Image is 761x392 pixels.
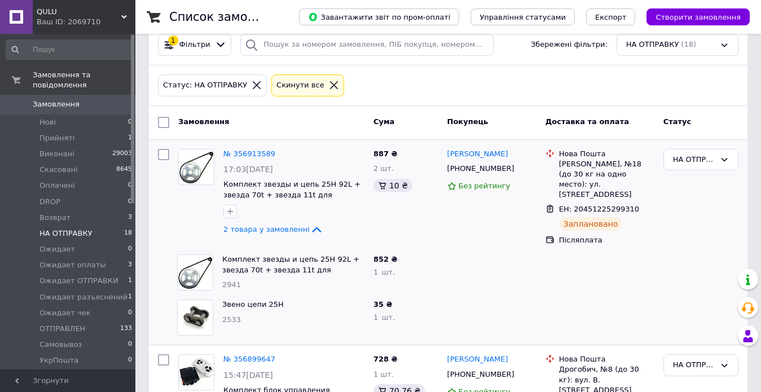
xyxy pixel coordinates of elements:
div: НА ОТПРАВКУ [673,359,715,371]
span: 1 шт. [373,370,394,378]
span: Оплачені [39,180,75,191]
img: Фото товару [178,300,213,335]
div: НА ОТПРАВКУ [673,154,715,166]
span: 0 [128,180,132,191]
span: 1 [128,292,132,302]
div: 10 ₴ [373,179,412,192]
span: 2 шт. [373,164,394,173]
button: Експорт [586,8,636,25]
a: Звено цепи 25H [222,300,284,309]
a: Фото товару [178,149,214,185]
span: 0 [128,197,132,207]
div: [PERSON_NAME], №18 (до 30 кг на одно место): ул. [STREET_ADDRESS] [559,159,654,200]
input: Пошук [6,39,133,60]
span: 29003 [112,149,132,159]
h1: Список замовлень [169,10,284,24]
span: Возврат [39,213,71,223]
span: 1 [128,276,132,286]
div: Післяплата [559,235,654,245]
div: Нова Пошта [559,149,654,159]
span: 852 ₴ [373,255,398,263]
span: 0 [128,308,132,318]
a: 2 товара у замовленні [223,225,323,234]
span: 3 [128,213,132,223]
span: Управління статусами [480,13,566,21]
span: Замовлення [33,99,80,109]
span: УкрПошта [39,355,78,365]
img: Фото товару [178,255,213,290]
span: ОТПРАВЛЕН [39,324,85,334]
button: Завантажити звіт по пром-оплаті [299,8,459,25]
a: Створити замовлення [635,12,750,21]
span: 35 ₴ [373,300,393,309]
div: Cкинути все [274,80,327,91]
span: 728 ₴ [373,355,398,363]
span: 17:03[DATE] [223,165,273,174]
span: Нові [39,117,56,127]
span: 133 [120,324,132,334]
span: Cума [373,117,394,126]
div: Заплановано [559,217,623,231]
span: Ожидает чек [39,308,91,318]
div: Ваш ID: 2069710 [37,17,135,27]
span: 0 [128,340,132,350]
span: Ожидает оплаты [39,260,106,270]
span: Доставка та оплата [546,117,629,126]
span: Прийняті [39,133,74,143]
span: 2941 [222,280,241,289]
span: (18) [681,40,696,49]
span: 15:47[DATE] [223,371,273,380]
span: 887 ₴ [373,149,398,158]
span: 0 [128,244,132,254]
span: НА ОТПРАВКУ [626,39,679,50]
a: № 356913589 [223,149,275,158]
span: DROP [39,197,60,207]
span: Замовлення та повідомлення [33,70,135,90]
input: Пошук за номером замовлення, ПІБ покупця, номером телефону, Email, номером накладної [240,34,493,56]
span: 2533 [222,315,241,324]
span: Виконані [39,149,74,159]
a: Комплект звезды и цепь 25H 92L + звезда 70t + звезда 11t для квадроцикла [222,255,359,284]
span: Завантажити звіт по пром-оплаті [308,12,450,22]
span: 8645 [116,165,132,175]
div: Нова Пошта [559,354,654,364]
span: 2 товара у замовленні [223,225,310,234]
span: Статус [663,117,692,126]
span: Ожидает разъяснений [39,292,127,302]
span: 3 [128,260,132,270]
span: Збережені фільтри: [531,39,608,50]
button: Створити замовлення [646,8,750,25]
span: [PHONE_NUMBER] [447,164,514,173]
span: 0 [128,355,132,365]
span: НА ОТПРАВКУ [39,228,93,239]
div: 1 [168,36,178,46]
span: Самовывоз [39,340,82,350]
span: Створити замовлення [656,13,741,21]
span: 18 [124,228,132,239]
a: [PERSON_NAME] [447,354,508,365]
img: Фото товару [179,149,214,184]
button: Управління статусами [470,8,575,25]
span: Експорт [595,13,627,21]
span: QULU [37,7,121,17]
a: Комплект звезды и цепь 25H 92L + звезда 70t + звезда 11t для квадроцикла [223,180,360,209]
span: Ожидает [39,244,75,254]
span: [PHONE_NUMBER] [447,370,514,378]
a: Фото товару [178,354,214,390]
span: Покупець [447,117,489,126]
span: 1 шт. [373,268,395,276]
img: Фото товару [179,355,214,390]
span: 1 шт. [373,313,395,321]
a: [PERSON_NAME] [447,149,508,160]
span: 1 [128,133,132,143]
span: Скасовані [39,165,78,175]
span: 0 [128,117,132,127]
span: Без рейтингу [459,182,511,190]
span: Замовлення [178,117,229,126]
span: Ожидает ОТПРАВКИ [39,276,118,286]
span: ЕН: 20451225299310 [559,205,639,213]
span: Фільтри [179,39,210,50]
div: Статус: НА ОТПРАВКУ [161,80,249,91]
a: № 356899647 [223,355,275,363]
